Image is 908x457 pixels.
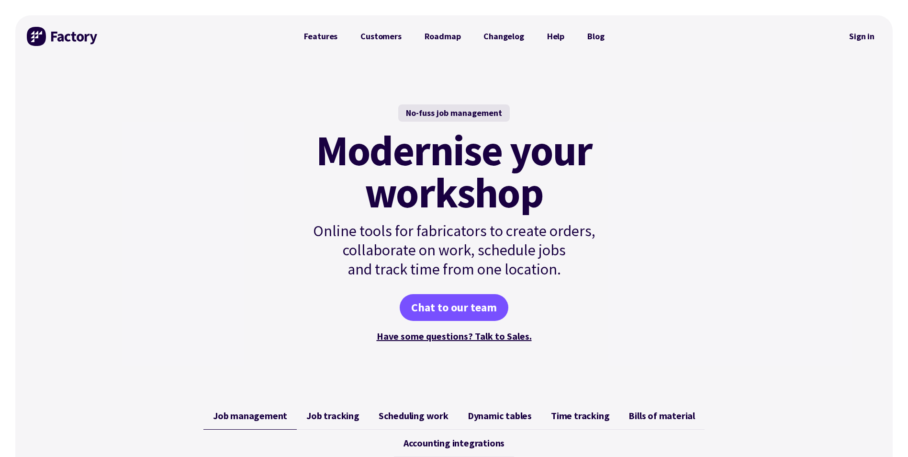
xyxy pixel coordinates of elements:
img: Factory [27,27,99,46]
span: Scheduling work [379,410,448,422]
span: Job tracking [306,410,359,422]
p: Online tools for fabricators to create orders, collaborate on work, schedule jobs and track time ... [292,221,616,279]
mark: Modernise your workshop [316,129,592,214]
nav: Secondary Navigation [842,25,881,47]
span: Job management [213,410,287,422]
span: Accounting integrations [404,437,504,449]
a: Chat to our team [400,294,508,321]
a: Customers [349,27,413,46]
div: No-fuss job management [398,104,510,122]
span: Dynamic tables [468,410,532,422]
span: Bills of material [628,410,695,422]
a: Help [536,27,576,46]
a: Changelog [472,27,535,46]
a: Features [292,27,349,46]
a: Roadmap [413,27,472,46]
span: Time tracking [551,410,609,422]
nav: Primary Navigation [292,27,616,46]
a: Sign in [842,25,881,47]
a: Have some questions? Talk to Sales. [377,330,532,342]
a: Blog [576,27,616,46]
